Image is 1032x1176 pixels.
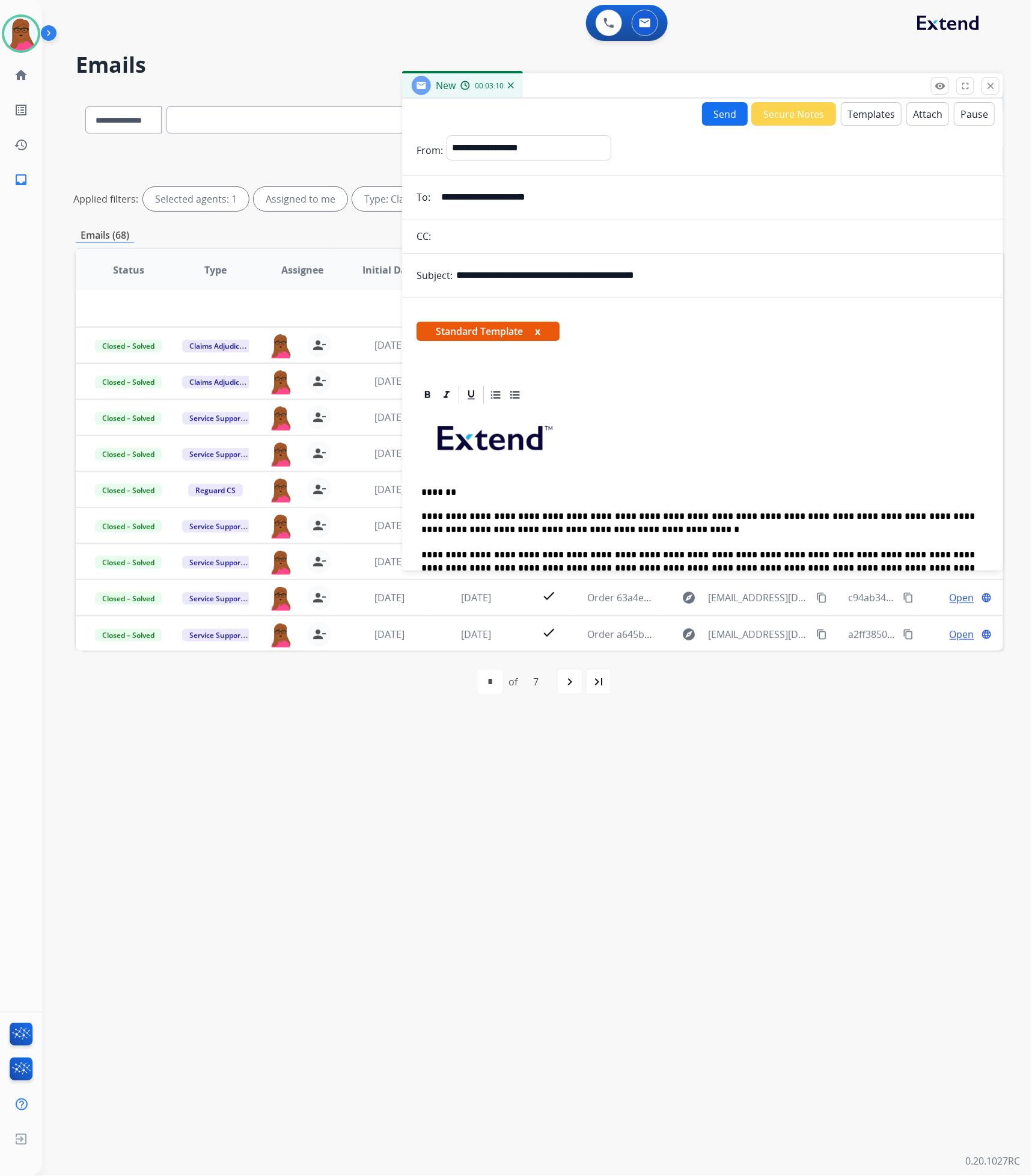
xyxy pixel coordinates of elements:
mat-icon: close [985,81,996,91]
span: Open [950,627,974,642]
span: Claims Adjudication [182,340,264,352]
mat-icon: inbox [14,173,28,187]
button: x [535,324,540,338]
div: Selected agents: 1 [143,187,249,211]
img: agent-avatar [269,550,293,575]
span: Closed – Solved [95,340,162,352]
mat-icon: person_remove [312,590,326,605]
span: Closed – Solved [95,448,162,461]
span: Closed – Solved [95,484,162,497]
span: New [436,79,456,92]
div: of [508,675,518,689]
span: Standard Template [417,322,560,341]
span: 00:03:10 [475,81,504,91]
mat-icon: content_copy [903,592,914,603]
mat-icon: list_alt [14,103,28,117]
span: Status [113,263,144,277]
img: agent-avatar [269,405,293,430]
p: From: [417,143,443,158]
span: [EMAIL_ADDRESS][DOMAIN_NAME] [708,590,809,605]
span: Closed – Solved [95,376,162,388]
span: [DATE] [374,447,405,460]
div: Underline [462,386,480,404]
mat-icon: check [542,625,556,640]
mat-icon: person_remove [312,482,326,497]
mat-icon: language [981,629,992,640]
img: agent-avatar [269,513,293,539]
mat-icon: fullscreen [960,81,971,91]
span: [DATE] [374,411,405,424]
img: agent-avatar [269,586,293,611]
span: Reguard CS [188,484,243,497]
p: Applied filters: [73,192,138,206]
span: Assignee [281,263,323,277]
mat-icon: person_remove [312,410,326,424]
div: Type: Claims Adjudication [352,187,509,211]
button: Secure Notes [751,102,836,126]
mat-icon: history [14,138,28,152]
p: Subject: [417,268,453,283]
div: Bold [418,386,436,404]
mat-icon: home [14,68,28,82]
span: [DATE] [374,555,405,568]
mat-icon: content_copy [816,592,827,603]
p: 0.20.1027RC [965,1154,1020,1169]
img: agent-avatar [269,441,293,467]
p: To: [417,190,430,204]
span: Open [950,590,974,605]
img: agent-avatar [269,622,293,648]
button: Send [702,102,748,126]
p: Emails (68) [76,228,134,243]
span: Service Support [182,629,251,642]
span: a2ff3850-ec8f-48b6-a7ca-d6f533f45e66 [849,628,1022,641]
span: Closed – Solved [95,592,162,605]
span: [DATE] [374,591,405,604]
span: Service Support [182,520,251,533]
button: Pause [954,102,995,126]
h2: Emails [76,53,1003,77]
span: c94ab344-06fe-4016-a118-e34e024bd9c2 [849,591,1032,604]
span: Service Support [182,448,251,461]
span: [DATE] [461,591,491,604]
span: [EMAIL_ADDRESS][DOMAIN_NAME] [708,627,809,642]
mat-icon: person_remove [312,374,326,388]
span: [DATE] [374,375,405,388]
mat-icon: content_copy [816,629,827,640]
div: Bullet List [506,386,524,404]
mat-icon: explore [682,627,696,642]
mat-icon: person_remove [312,446,326,461]
button: Attach [906,102,949,126]
img: agent-avatar [269,477,293,503]
span: [DATE] [374,338,405,352]
span: Service Support [182,592,251,605]
span: [DATE] [374,628,405,641]
span: Order a645b826-ae52-44e3-9b5b-89fe3fbba28e [588,628,801,641]
img: agent-avatar [269,333,293,358]
mat-icon: content_copy [903,629,914,640]
p: CC: [417,229,431,243]
span: Service Support [182,556,251,569]
span: [DATE] [461,628,491,641]
span: Closed – Solved [95,629,162,642]
button: Templates [841,102,902,126]
mat-icon: person_remove [312,627,326,642]
span: Closed – Solved [95,520,162,533]
div: Assigned to me [254,187,347,211]
mat-icon: explore [682,590,696,605]
div: Italic [438,386,456,404]
span: Service Support [182,412,251,424]
mat-icon: person_remove [312,338,326,352]
mat-icon: check [542,589,556,603]
mat-icon: person_remove [312,554,326,569]
span: Type [204,263,227,277]
span: Order 63a4e86c-393c-4f72-b94e-5da94d758a04 [588,591,801,604]
span: Initial Date [362,263,417,277]
mat-icon: last_page [591,675,606,689]
mat-icon: remove_red_eye [935,81,945,91]
span: [DATE] [374,519,405,532]
span: Claims Adjudication [182,376,264,388]
div: 7 [524,670,548,694]
img: agent-avatar [269,369,293,394]
img: avatar [4,17,38,51]
span: Closed – Solved [95,412,162,424]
